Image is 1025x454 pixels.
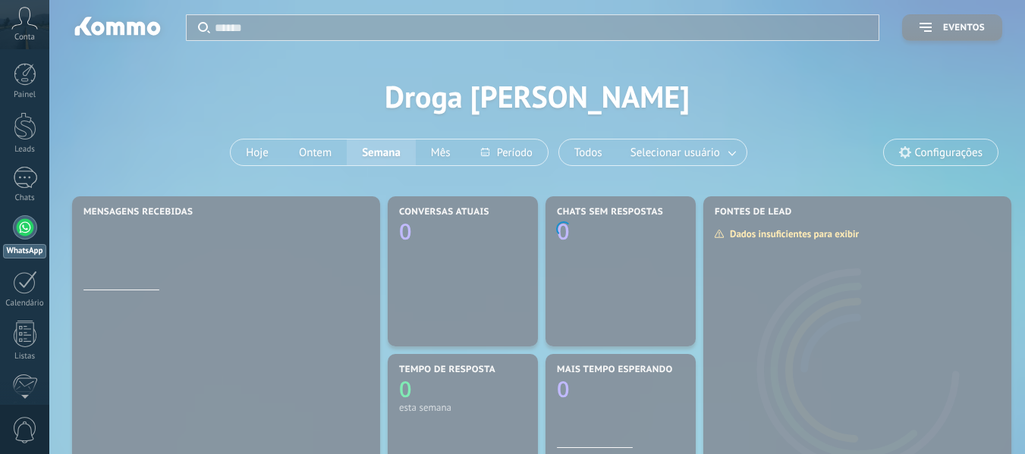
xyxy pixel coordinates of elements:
[3,244,46,258] div: WhatsApp
[3,299,47,308] div: Calendário
[3,90,47,100] div: Painel
[3,145,47,155] div: Leads
[14,33,35,42] span: Conta
[3,352,47,362] div: Listas
[3,193,47,203] div: Chats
